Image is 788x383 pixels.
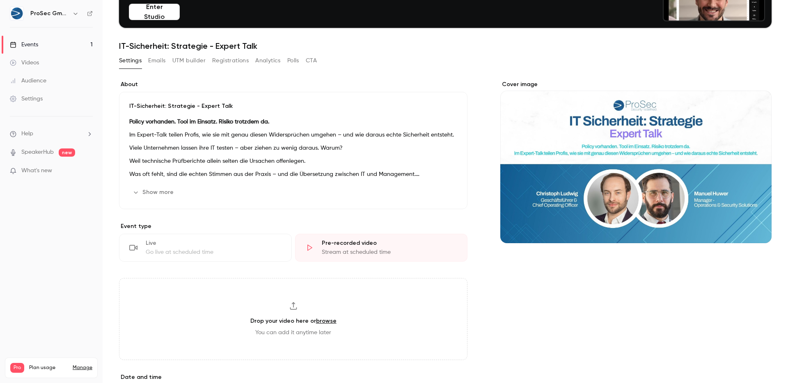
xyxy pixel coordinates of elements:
span: What's new [21,166,52,175]
button: Emails [148,54,165,67]
span: Help [21,130,33,138]
strong: Policy vorhanden. Tool im Einsatz. Risiko trotzdem da. [129,119,269,125]
h6: ProSec GmbH [30,9,69,18]
p: Weil technische Prüfberichte allein selten die Ursachen offenlegen. [129,156,457,166]
button: Registrations [212,54,249,67]
button: Settings [119,54,142,67]
button: Polls [287,54,299,67]
section: Cover image [500,80,772,243]
img: ProSec GmbH [10,7,23,20]
label: Cover image [500,80,772,89]
div: Stream at scheduled time [322,248,458,256]
div: Audience [10,77,46,85]
a: SpeakerHub [21,148,54,157]
button: Analytics [255,54,281,67]
p: Im Expert-Talk teilen Profis, wie sie mit genau diesen Widersprüchen umgehen – und wie daraus ech... [129,130,457,140]
div: Settings [10,95,43,103]
div: Go live at scheduled time [146,248,282,256]
div: LiveGo live at scheduled time [119,234,292,262]
p: Viele Unternehmen lassen ihre IT testen – aber ziehen zu wenig daraus. Warum? [129,143,457,153]
button: CTA [306,54,317,67]
button: Enter Studio [129,4,180,20]
span: Plan usage [29,365,68,371]
p: Was oft fehlt, sind die echten Stimmen aus der Praxis – und die Übersetzung zwischen IT und Manag... [129,169,457,179]
div: Videos [10,59,39,67]
a: browse [316,317,337,324]
div: Events [10,41,38,49]
p: Event type [119,222,467,230]
button: Show more [129,186,179,199]
div: Live [146,239,282,247]
button: UTM builder [172,54,206,67]
label: Date and time [119,373,467,381]
a: Manage [73,365,92,371]
label: About [119,80,467,89]
p: IT-Sicherheit: Strategie - Expert Talk [129,102,457,110]
h3: Drop your video here or [250,317,337,325]
div: Pre-recorded videoStream at scheduled time [295,234,468,262]
span: new [59,148,75,157]
span: You can add it anytime later [255,328,331,337]
span: Pro [10,363,24,373]
h1: IT-Sicherheit: Strategie - Expert Talk [119,41,772,51]
div: Pre-recorded video [322,239,458,247]
li: help-dropdown-opener [10,130,93,138]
